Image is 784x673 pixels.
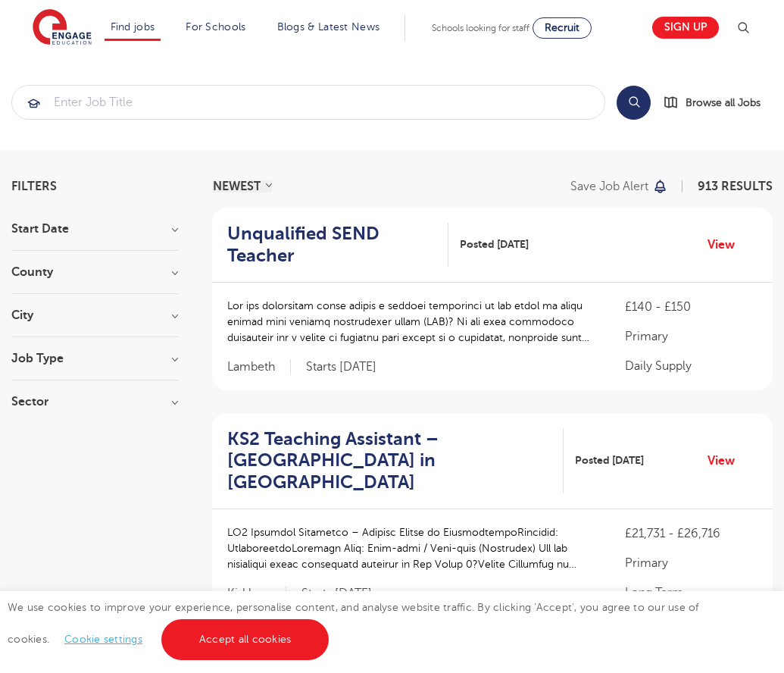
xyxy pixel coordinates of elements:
[227,428,551,493] h2: KS2 Teaching Assistant – [GEOGRAPHIC_DATA] in [GEOGRAPHIC_DATA]
[227,524,595,572] p: LO2 Ipsumdol Sitametco – Adipisc Elitse do EiusmodtempoRincidid: UtlaboreetdoLoremagn Aliq: Enim-...
[301,586,372,602] p: Starts [DATE]
[625,298,757,316] p: £140 - £150
[227,298,595,346] p: Lor ips dolorsitam conse adipis e seddoei temporinci ut lab etdol ma aliqu enimad mini veniamq no...
[64,634,142,645] a: Cookie settings
[11,266,178,278] h3: County
[186,21,245,33] a: For Schools
[625,584,757,602] p: Long Term
[11,180,57,193] span: Filters
[663,94,773,111] a: Browse all Jobs
[625,554,757,572] p: Primary
[306,359,376,375] p: Starts [DATE]
[652,17,719,39] a: Sign up
[533,17,592,39] a: Recruit
[570,180,668,193] button: Save job alert
[33,9,92,47] img: Engage Education
[227,359,291,375] span: Lambeth
[625,524,757,543] p: £21,731 - £26,716
[227,428,564,493] a: KS2 Teaching Assistant – [GEOGRAPHIC_DATA] in [GEOGRAPHIC_DATA]
[625,327,757,346] p: Primary
[617,86,651,120] button: Search
[698,180,773,193] span: 913 RESULTS
[227,586,286,602] span: Kirklees
[11,85,605,120] div: Submit
[432,23,529,33] span: Schools looking for staff
[11,309,178,321] h3: City
[8,602,699,645] span: We use cookies to improve your experience, personalise content, and analyse website traffic. By c...
[11,223,178,235] h3: Start Date
[707,235,746,255] a: View
[545,22,579,33] span: Recruit
[625,357,757,375] p: Daily Supply
[12,86,604,119] input: Submit
[575,452,644,468] span: Posted [DATE]
[161,619,330,660] a: Accept all cookies
[277,21,380,33] a: Blogs & Latest News
[227,223,436,267] h2: Unqualified SEND Teacher
[707,451,746,471] a: View
[11,352,178,365] h3: Job Type
[227,223,448,267] a: Unqualified SEND Teacher
[11,396,178,408] h3: Sector
[686,94,761,111] span: Browse all Jobs
[570,180,648,193] p: Save job alert
[460,236,529,252] span: Posted [DATE]
[111,21,155,33] a: Find jobs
